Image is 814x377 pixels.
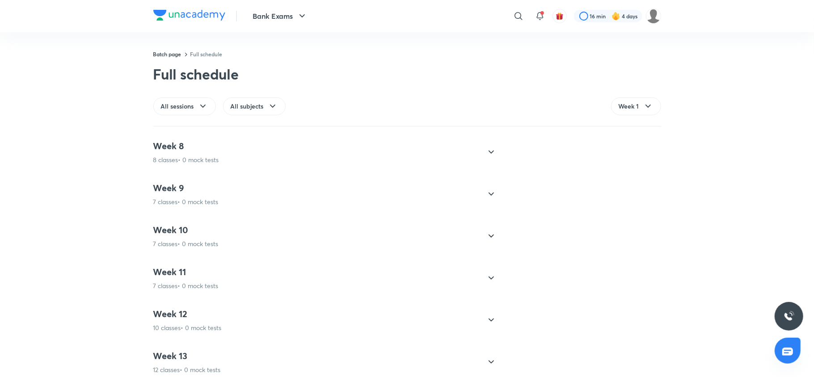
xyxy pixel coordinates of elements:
img: streak [612,12,620,21]
a: Company Logo [153,10,225,23]
h4: Week 13 [153,350,221,362]
p: 7 classes • 0 mock tests [153,281,219,290]
p: 7 classes • 0 mock tests [153,197,219,206]
img: avatar [556,12,564,20]
h4: Week 8 [153,140,219,152]
h4: Week 12 [153,308,222,320]
h4: Week 10 [153,224,219,236]
div: Full schedule [153,65,239,83]
div: Week 1312 classes• 0 mock tests [146,350,497,374]
span: All subjects [231,102,264,111]
span: All sessions [161,102,194,111]
p: 7 classes • 0 mock tests [153,239,219,248]
div: Week 107 classes• 0 mock tests [146,224,497,248]
button: avatar [553,9,567,23]
a: Full schedule [190,50,223,58]
img: rohit [646,8,661,24]
a: Batch page [153,50,181,58]
p: 10 classes • 0 mock tests [153,323,222,332]
img: Company Logo [153,10,225,21]
p: 8 classes • 0 mock tests [153,155,219,164]
span: Week 1 [619,102,639,111]
h4: Week 11 [153,266,219,278]
div: Week 97 classes• 0 mock tests [146,182,497,206]
div: Week 1210 classes• 0 mock tests [146,308,497,332]
img: ttu [784,311,794,322]
div: Week 88 classes• 0 mock tests [146,140,497,164]
h4: Week 9 [153,182,219,194]
p: 12 classes • 0 mock tests [153,365,221,374]
div: Week 117 classes• 0 mock tests [146,266,497,290]
button: Bank Exams [248,7,313,25]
